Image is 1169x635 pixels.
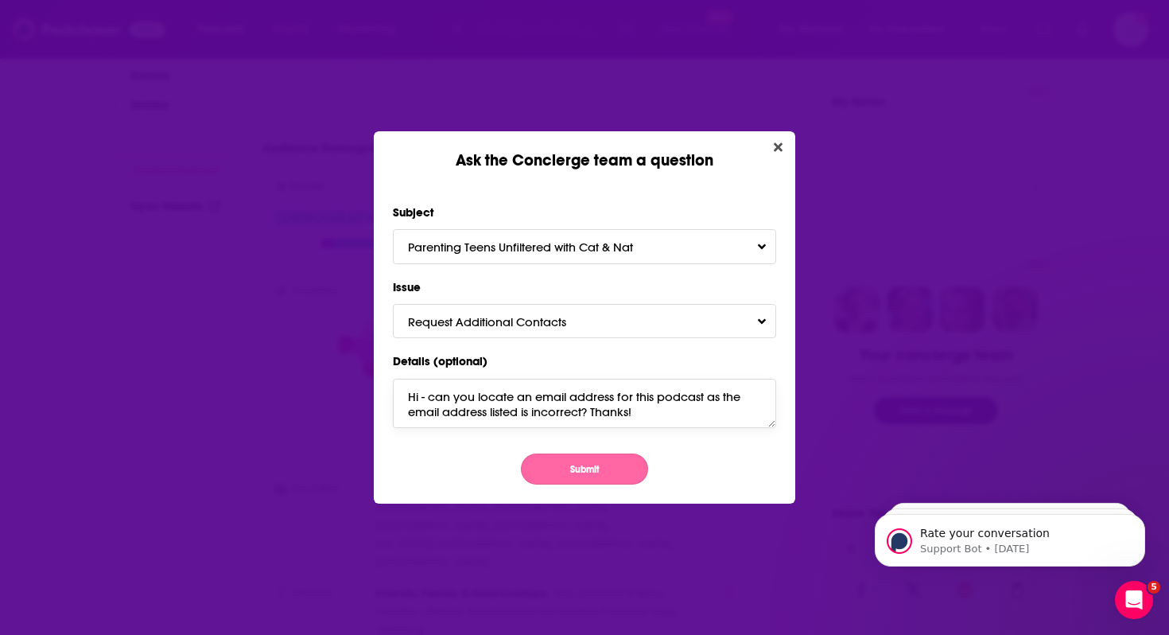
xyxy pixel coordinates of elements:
iframe: Intercom live chat [1115,581,1153,619]
button: Request Additional ContactsToggle Pronoun Dropdown [393,304,776,338]
button: Close [767,138,789,158]
label: Issue [393,277,776,298]
button: Submit [521,454,648,485]
span: Request Additional Contacts [408,314,598,329]
label: Subject [393,202,776,223]
textarea: Hi - can you locate an email address for this podcast as the email address listed is incorrect? T... [393,379,776,428]
button: Parenting Teens Unfiltered with Cat & NatToggle Pronoun Dropdown [393,229,776,263]
iframe: Intercom notifications message [851,481,1169,592]
label: Details (optional) [393,351,776,372]
span: Parenting Teens Unfiltered with Cat & Nat [408,240,665,255]
span: 5 [1148,581,1160,594]
div: Ask the Concierge team a question [374,131,795,170]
